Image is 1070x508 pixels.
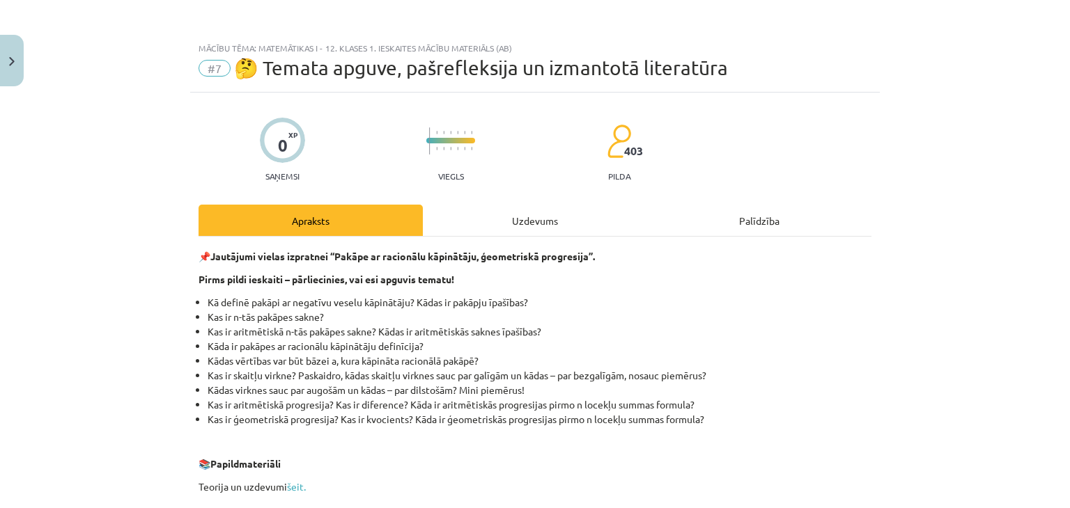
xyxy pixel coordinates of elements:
img: students-c634bb4e5e11cddfef0936a35e636f08e4e9abd3cc4e673bd6f9a4125e45ecb1.svg [607,124,631,159]
div: Apraksts [199,205,423,236]
li: Kas ir aritmētiskā progresija? Kas ir diference? Kāda ir aritmētiskās progresijas pirmo n locekļu... [208,397,871,412]
b: Pirms pildi ieskaiti – pārliecinies, vai esi apguvis tematu! [199,273,454,285]
img: icon-short-line-57e1e144782c952c97e751825c79c345078a6d821885a25fce030b3d8c18986b.svg [443,131,444,134]
img: icon-short-line-57e1e144782c952c97e751825c79c345078a6d821885a25fce030b3d8c18986b.svg [457,131,458,134]
li: Kādas virknes sauc par augošām un kādas – par dilstošām? Mini piemērus! [208,383,871,397]
p: Viegls [438,171,464,181]
div: 0 [278,136,288,155]
p: 📚 [199,457,871,471]
img: icon-short-line-57e1e144782c952c97e751825c79c345078a6d821885a25fce030b3d8c18986b.svg [471,131,472,134]
p: pilda [608,171,630,181]
p: Saņemsi [260,171,305,181]
a: šeit. [287,480,306,493]
li: Kas ir aritmētiskā n-tās pakāpes sakne? Kādas ir aritmētiskās saknes īpašības? [208,324,871,339]
span: #7 [199,60,231,77]
img: icon-short-line-57e1e144782c952c97e751825c79c345078a6d821885a25fce030b3d8c18986b.svg [450,131,451,134]
b: Papildmateriāli [210,457,281,470]
img: icon-short-line-57e1e144782c952c97e751825c79c345078a6d821885a25fce030b3d8c18986b.svg [443,147,444,150]
li: Kas ir n-tās pakāpes sakne? [208,310,871,324]
div: Mācību tēma: Matemātikas i - 12. klases 1. ieskaites mācību materiāls (ab) [199,43,871,53]
div: Uzdevums [423,205,647,236]
span: 403 [624,145,643,157]
b: Jautājumi vielas izpratnei “Pakāpe ar racionālu kāpinātāju, ģeometriskā progresija”. [210,250,595,262]
p: 📌 [199,249,871,264]
li: Kādas vērtības var būt bāzei a, kura kāpināta racionālā pakāpē? [208,354,871,368]
img: icon-short-line-57e1e144782c952c97e751825c79c345078a6d821885a25fce030b3d8c18986b.svg [450,147,451,150]
img: icon-short-line-57e1e144782c952c97e751825c79c345078a6d821885a25fce030b3d8c18986b.svg [436,147,437,150]
img: icon-short-line-57e1e144782c952c97e751825c79c345078a6d821885a25fce030b3d8c18986b.svg [457,147,458,150]
p: Teorija un uzdevumi [199,479,871,494]
img: icon-short-line-57e1e144782c952c97e751825c79c345078a6d821885a25fce030b3d8c18986b.svg [436,131,437,134]
span: XP [288,131,297,138]
span: 🤔 Temata apguve, pašrefleksija un izmantotā literatūra [234,56,728,79]
li: Kā definē pakāpi ar negatīvu veselu kāpinātāju? Kādas ir pakāpju īpašības? [208,295,871,310]
img: icon-short-line-57e1e144782c952c97e751825c79c345078a6d821885a25fce030b3d8c18986b.svg [464,131,465,134]
li: Kas ir skaitļu virkne? Paskaidro, kādas skaitļu virknes sauc par galīgām un kādas – par bezgalīgā... [208,368,871,383]
img: icon-short-line-57e1e144782c952c97e751825c79c345078a6d821885a25fce030b3d8c18986b.svg [471,147,472,150]
img: icon-short-line-57e1e144782c952c97e751825c79c345078a6d821885a25fce030b3d8c18986b.svg [464,147,465,150]
div: Palīdzība [647,205,871,236]
li: Kāda ir pakāpes ar racionālu kāpinātāju definīcija? [208,339,871,354]
li: Kas ir ģeometriskā progresija? Kas ir kvocients? Kāda ir ģeometriskās progresijas pirmo n locekļu... [208,412,871,427]
img: icon-close-lesson-0947bae3869378f0d4975bcd49f059093ad1ed9edebbc8119c70593378902aed.svg [9,57,15,66]
img: icon-long-line-d9ea69661e0d244f92f715978eff75569469978d946b2353a9bb055b3ed8787d.svg [429,127,431,154]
